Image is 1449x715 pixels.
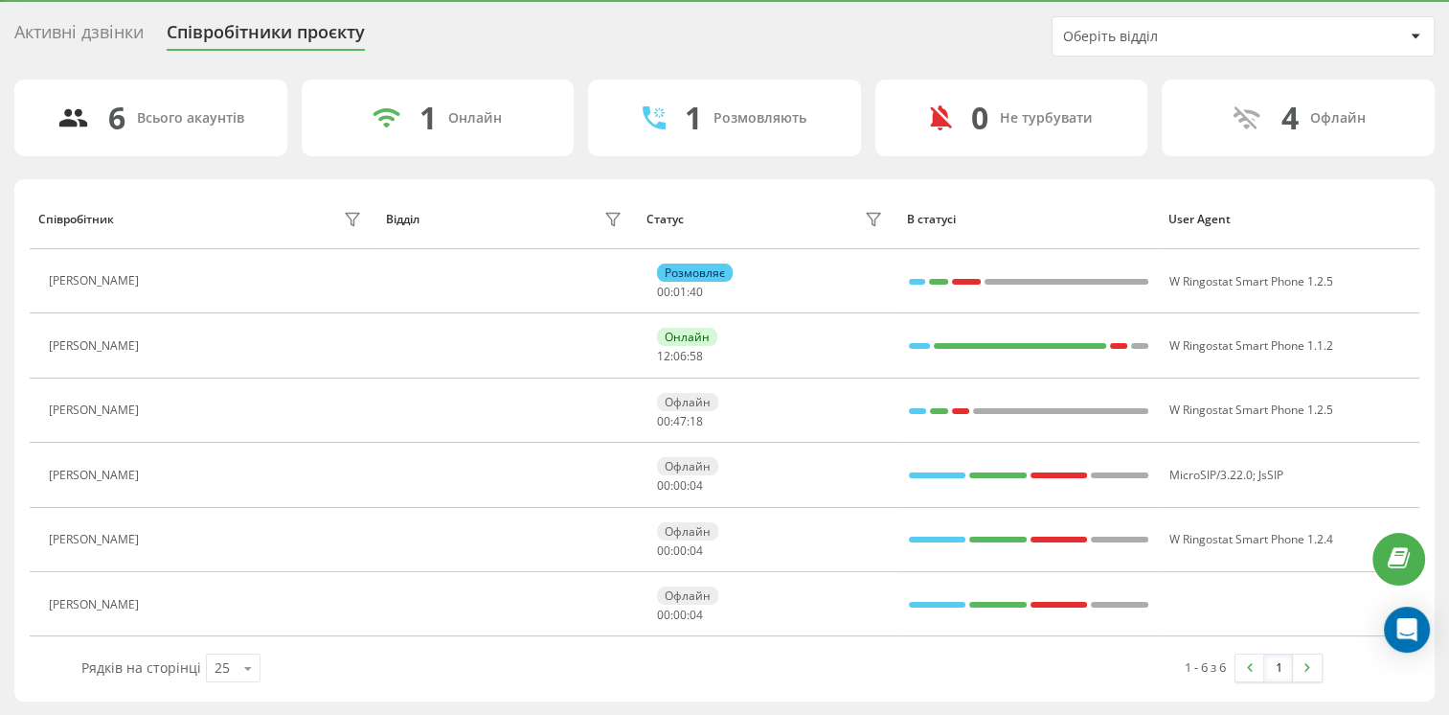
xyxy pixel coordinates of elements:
span: MicroSIP/3.22.0 [1169,467,1253,483]
span: 47 [673,413,687,429]
div: : : [657,544,703,558]
span: 04 [690,542,703,559]
div: : : [657,479,703,493]
div: 0 [971,100,988,136]
div: : : [657,415,703,428]
div: Онлайн [448,110,502,127]
div: : : [657,286,703,299]
div: Офлайн [657,587,718,605]
div: [PERSON_NAME] [49,274,144,288]
span: W Ringostat Smart Phone 1.2.4 [1169,531,1333,547]
div: Співробітник [38,213,114,226]
div: Офлайн [657,393,718,411]
span: W Ringostat Smart Phone 1.2.5 [1169,402,1333,418]
span: 00 [673,542,687,559]
span: JsSIP [1258,467,1283,483]
div: Open Intercom Messenger [1384,607,1430,653]
div: Не турбувати [1000,110,1093,127]
div: Розмовляє [657,264,733,282]
div: 1 - 6 з 6 [1185,657,1226,677]
div: 4 [1281,100,1299,136]
div: 1 [685,100,702,136]
span: 04 [690,607,703,623]
span: 00 [657,607,670,623]
span: 00 [673,607,687,623]
div: Офлайн [657,522,718,541]
div: Оберіть відділ [1063,29,1292,45]
span: 04 [690,477,703,494]
span: 40 [690,284,703,300]
span: 00 [657,542,670,559]
div: [PERSON_NAME] [49,404,144,417]
div: Статус [646,213,684,226]
div: Розмовляють [713,110,806,127]
span: W Ringostat Smart Phone 1.2.5 [1169,273,1333,289]
div: Відділ [386,213,419,226]
div: [PERSON_NAME] [49,469,144,482]
div: В статусі [907,213,1149,226]
span: 06 [673,348,687,364]
span: 00 [673,477,687,494]
div: [PERSON_NAME] [49,339,144,353]
span: 01 [673,284,687,300]
div: : : [657,609,703,622]
div: Активні дзвінки [14,22,144,52]
div: 6 [108,100,125,136]
div: Всього акаунтів [137,110,244,127]
div: Онлайн [657,328,717,346]
div: [PERSON_NAME] [49,533,144,546]
a: 1 [1264,655,1293,681]
span: Рядків на сторінці [81,658,201,677]
div: Співробітники проєкту [167,22,365,52]
span: 00 [657,477,670,494]
span: 18 [690,413,703,429]
div: 1 [419,100,437,136]
div: [PERSON_NAME] [49,598,144,611]
div: User Agent [1167,213,1410,226]
div: Офлайн [657,457,718,475]
span: 00 [657,284,670,300]
span: 58 [690,348,703,364]
span: 00 [657,413,670,429]
div: : : [657,350,703,363]
span: 12 [657,348,670,364]
span: W Ringostat Smart Phone 1.1.2 [1169,337,1333,354]
div: 25 [215,658,230,678]
div: Офлайн [1310,110,1366,127]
